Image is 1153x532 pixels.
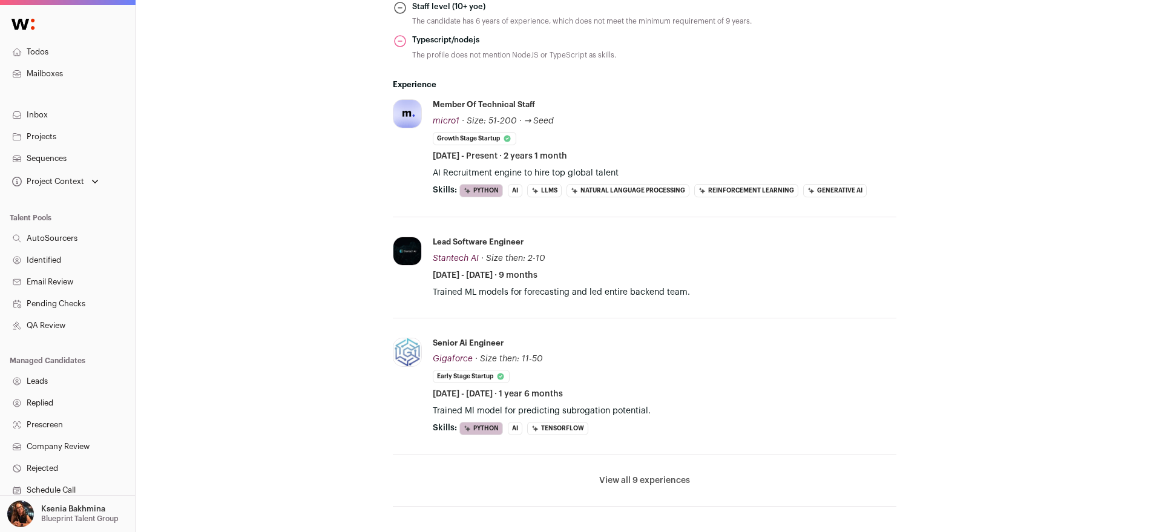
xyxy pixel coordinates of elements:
[475,355,543,363] span: · Size then: 11-50
[481,254,545,263] span: · Size then: 2-10
[433,388,563,400] span: [DATE] - [DATE] · 1 year 6 months
[459,184,503,197] li: Python
[433,117,459,125] span: micro1
[433,355,473,363] span: Gigaforce
[433,338,504,349] div: Senior Ai Engineer
[5,12,41,36] img: Wellfound
[41,504,105,514] p: Ksenia Bakhmina
[508,184,522,197] li: AI
[433,167,896,179] p: AI Recruitment engine to hire top global talent
[433,286,896,298] p: Trained ML models for forecasting and led entire backend team.
[393,338,421,366] img: 3faff8eca3237f39c41ed4f821ac3a857acd0250ef54aebc5f884e470b3b10cc.jpg
[5,501,121,527] button: Open dropdown
[524,117,554,125] span: → Seed
[412,16,752,27] div: The candidate has 6 years of experience, which does not meet the minimum requirement of 9 years.
[433,405,896,417] p: Trained Ml model for predicting subrogation potential.
[10,177,84,186] div: Project Context
[412,50,616,61] div: The profile does not mention NodeJS or TypeScript as skills.
[7,501,34,527] img: 13968079-medium_jpg
[433,184,457,196] span: Skills:
[433,150,567,162] span: [DATE] - Present · 2 years 1 month
[694,184,798,197] li: Reinforcement Learning
[459,422,503,435] li: Python
[508,422,522,435] li: AI
[412,34,616,46] div: Typescript/nodejs
[519,115,522,127] span: ·
[433,254,479,263] span: Stantech AI
[433,370,510,383] li: Early Stage Startup
[433,422,457,434] span: Skills:
[527,184,562,197] li: LLMs
[393,80,896,90] h2: Experience
[803,184,867,197] li: Generative AI
[393,100,421,128] img: 55c8a86adbd483c6d23c3b7df5ab0bcc3c25167f3ffc2d4c42cf0a5473d4c50c.jpg
[433,237,524,248] div: Lead Software Engineer
[527,422,588,435] li: TensorFlow
[567,184,689,197] li: Natural Language Processing
[393,237,421,265] img: c7f34667ae150003cc0a1a0f481abf9e2e0aa039228647cdfc2e60dc0ec44093.jpg
[41,514,119,524] p: Blueprint Talent Group
[599,475,690,487] button: View all 9 experiences
[433,99,535,110] div: Member of Technical Staff
[433,132,516,145] li: Growth Stage Startup
[462,117,517,125] span: · Size: 51-200
[433,269,537,281] span: [DATE] - [DATE] · 9 months
[10,173,101,190] button: Open dropdown
[412,1,752,13] div: Staff level (10+ yoe)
